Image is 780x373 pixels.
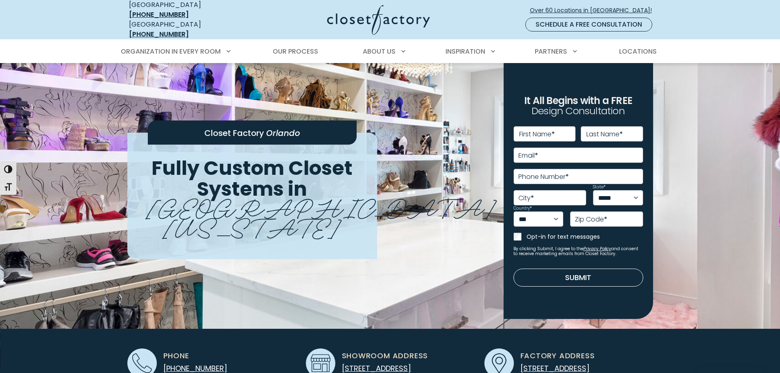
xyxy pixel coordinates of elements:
[518,152,538,159] label: Email
[513,269,643,287] button: Submit
[518,195,534,201] label: City
[529,3,659,18] a: Over 60 Locations in [GEOGRAPHIC_DATA]!
[146,187,496,244] span: [GEOGRAPHIC_DATA][US_STATE]
[445,47,485,56] span: Inspiration
[115,40,665,63] nav: Primary Menu
[527,233,643,241] label: Opt-in for text messages
[583,246,611,252] a: Privacy Policy
[121,47,221,56] span: Organization in Every Room
[530,6,658,15] span: Over 60 Locations in [GEOGRAPHIC_DATA]!
[266,127,300,139] span: Orlando
[586,131,623,138] label: Last Name
[342,350,428,361] span: Showroom Address
[151,154,353,203] span: Fully Custom Closet Systems in
[129,20,248,39] div: [GEOGRAPHIC_DATA]
[575,216,607,223] label: Zip Code
[619,47,657,56] span: Locations
[513,246,643,256] small: By clicking Submit, I agree to the and consent to receive marketing emails from Closet Factory.
[524,94,632,107] span: It All Begins with a FREE
[129,29,189,39] a: [PHONE_NUMBER]
[163,350,189,361] span: Phone
[531,104,625,118] span: Design Consultation
[593,185,606,189] label: State
[327,5,430,35] img: Closet Factory Logo
[519,131,555,138] label: First Name
[513,206,532,210] label: Country
[525,18,652,32] a: Schedule a Free Consultation
[535,47,567,56] span: Partners
[129,10,189,19] a: [PHONE_NUMBER]
[273,47,318,56] span: Our Process
[520,350,595,361] span: Factory Address
[363,47,396,56] span: About Us
[204,127,264,139] span: Closet Factory
[518,174,569,180] label: Phone Number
